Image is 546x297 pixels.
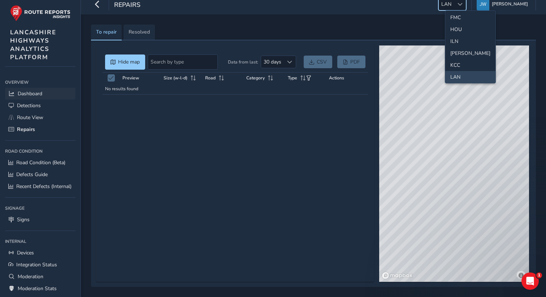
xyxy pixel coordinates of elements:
a: Signs [5,214,75,226]
button: Hide map [105,54,145,70]
li: JER [445,47,495,59]
span: Defects Guide [16,171,48,178]
a: Moderation [5,271,75,283]
div: Road Condition [5,146,75,157]
div: Internal [5,236,75,247]
li: ILN [445,35,495,47]
span: Category [246,75,265,81]
span: Devices [17,249,34,256]
a: Detections [5,100,75,112]
img: rr logo [10,5,70,21]
a: Route View [5,112,75,123]
span: LANCASHIRE HIGHWAYS ANALYTICS PLATFORM [10,28,56,61]
li: KCC [445,59,495,71]
span: Actions [329,75,344,81]
a: Defects Guide [5,169,75,180]
a: CSV [304,56,332,68]
a: Road Condition (Beta) [5,157,75,169]
label: Data from last: [228,58,258,66]
div: Overview [5,77,75,88]
span: Preview [122,75,139,81]
a: Dashboard [5,88,75,100]
span: Size (w-l-d) [164,75,187,81]
a: Repairs [5,123,75,135]
span: Type [288,75,297,81]
span: Moderation [18,273,43,280]
a: Integration Status [5,259,75,271]
li: FMC [445,12,495,23]
button: Filter [306,75,311,80]
li: HOU [445,23,495,35]
span: Route View [17,114,43,121]
span: Dashboard [18,90,42,97]
span: Hide map [118,58,140,65]
span: 30 days [261,56,284,68]
a: Recent Defects (Internal) [5,180,75,192]
span: Recent Defects (Internal) [16,183,71,190]
input: Search by type [148,54,218,70]
span: 1 [536,272,542,278]
td: No results found [103,83,368,95]
span: Repairs [114,0,140,10]
span: To repair [96,30,117,35]
span: Signs [17,216,30,223]
a: Moderation Stats [5,283,75,294]
div: Signage [5,203,75,214]
span: Road Condition (Beta) [16,159,65,166]
span: Detections [17,102,41,109]
span: Integration Status [16,261,57,268]
span: Resolved [129,30,150,35]
a: Devices [5,247,75,259]
span: Repairs [17,126,35,133]
li: LAN [445,71,495,83]
span: Moderation Stats [18,285,57,292]
span: Road [205,75,216,81]
iframe: Intercom live chat [521,272,539,290]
